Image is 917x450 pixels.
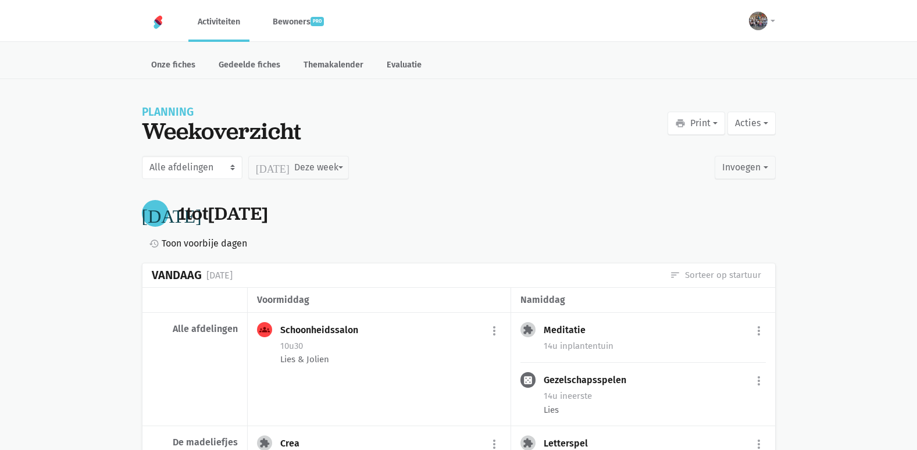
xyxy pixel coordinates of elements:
[560,341,613,351] span: plantentuin
[670,270,680,280] i: sort
[152,269,202,282] div: Vandaag
[256,162,290,173] i: [DATE]
[178,201,186,226] span: 1
[727,112,775,135] button: Acties
[280,438,309,449] div: Crea
[280,353,501,366] div: Lies & Jolien
[544,341,558,351] span: 14u
[280,341,303,351] span: 10u30
[142,53,205,78] a: Onze fiches
[259,324,270,335] i: groups
[257,292,501,308] div: voormiddag
[544,403,765,416] div: Lies
[152,323,238,335] div: Alle afdelingen
[209,53,290,78] a: Gedeelde fiches
[311,17,324,26] span: pro
[144,236,247,251] a: Toon voorbije dagen
[377,53,431,78] a: Evaluatie
[178,203,268,224] div: tot
[206,268,233,283] div: [DATE]
[162,236,247,251] span: Toon voorbije dagen
[248,156,349,179] button: Deze week
[142,107,301,117] div: Planning
[668,112,725,135] button: Print
[142,117,301,144] div: Weekoverzicht
[523,324,533,335] i: extension
[715,156,775,179] button: Invoegen
[544,324,595,336] div: Meditatie
[280,324,367,336] div: Schoonheidssalon
[208,201,268,226] span: [DATE]
[149,238,159,249] i: history
[560,391,592,401] span: eerste
[523,375,533,385] i: casino
[294,53,373,78] a: Themakalender
[259,438,270,448] i: extension
[670,269,761,281] a: Sorteer op startuur
[544,438,597,449] div: Letterspel
[151,15,165,29] img: Home
[188,2,249,41] a: Activiteiten
[523,438,533,448] i: extension
[675,118,686,128] i: print
[560,341,568,351] span: in
[560,391,568,401] span: in
[263,2,333,41] a: Bewonerspro
[544,374,636,386] div: Gezelschapsspelen
[544,391,558,401] span: 14u
[152,437,238,448] div: De madeliefjes
[520,292,765,308] div: namiddag
[142,204,202,223] i: [DATE]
